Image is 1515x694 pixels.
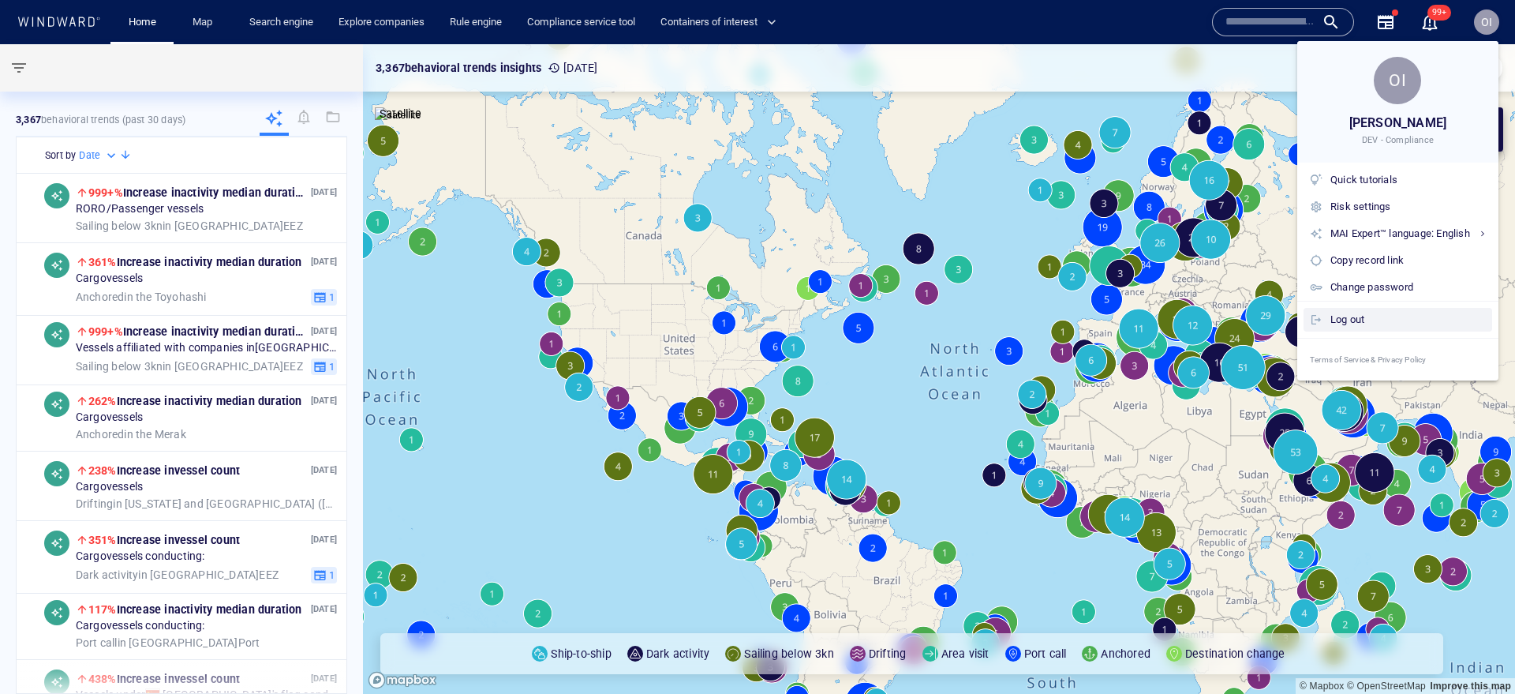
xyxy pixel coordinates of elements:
[1330,252,1486,269] div: Copy record link
[1330,225,1486,242] div: MAI Expert™ language: English
[1362,134,1434,147] span: DEV - Compliance
[1330,279,1486,296] div: Change password
[1448,623,1503,682] iframe: Chat
[1330,198,1486,216] div: Risk settings
[1330,311,1486,328] div: Log out
[1389,70,1407,90] span: OI
[1330,171,1486,189] div: Quick tutorials
[1297,339,1498,381] a: Terms of Service & Privacy Policy
[1349,112,1447,134] span: [PERSON_NAME]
